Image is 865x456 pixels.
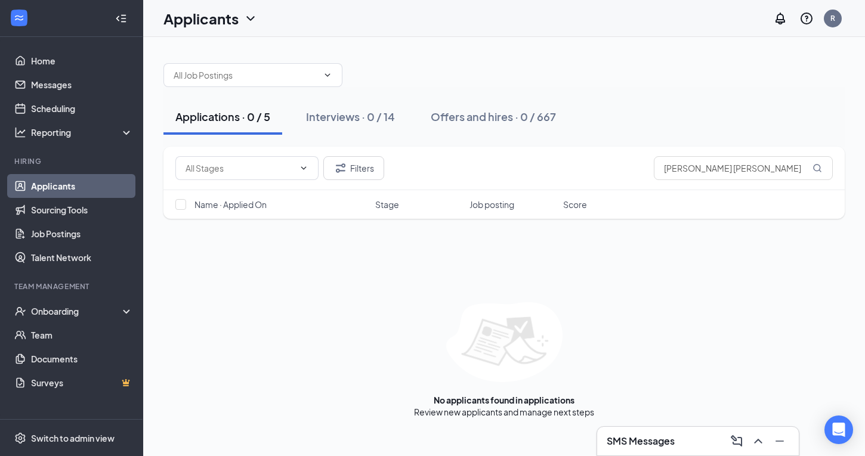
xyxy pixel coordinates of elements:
a: SurveysCrown [31,371,133,395]
button: ChevronUp [749,432,768,451]
input: All Stages [186,162,294,175]
div: Hiring [14,156,131,166]
svg: Analysis [14,126,26,138]
a: Talent Network [31,246,133,269]
div: No applicants found in applications [434,394,574,406]
svg: WorkstreamLogo [13,12,25,24]
span: Name · Applied On [194,198,267,210]
div: Open Intercom Messenger [824,415,853,444]
a: Applicants [31,174,133,198]
a: Documents [31,347,133,371]
a: Team [31,323,133,347]
svg: Settings [14,432,26,444]
svg: ChevronDown [299,163,308,173]
div: Review new applicants and manage next steps [414,406,594,418]
button: ComposeMessage [727,432,746,451]
button: Minimize [770,432,789,451]
svg: MagnifyingGlass [813,163,822,173]
a: Messages [31,73,133,97]
svg: Collapse [115,13,127,24]
svg: ComposeMessage [730,434,744,448]
svg: ChevronUp [751,434,765,448]
input: Search in applications [654,156,833,180]
svg: ChevronDown [243,11,258,26]
div: Interviews · 0 / 14 [306,109,395,124]
div: Team Management [14,281,131,291]
button: Filter Filters [323,156,384,180]
svg: QuestionInfo [799,11,814,26]
div: Reporting [31,126,134,138]
div: Applications · 0 / 5 [175,109,270,124]
svg: UserCheck [14,305,26,317]
h3: SMS Messages [607,435,675,448]
span: Job posting [469,198,514,210]
a: Home [31,49,133,73]
a: Job Postings [31,222,133,246]
input: All Job Postings [174,69,318,82]
svg: Minimize [773,434,787,448]
a: Sourcing Tools [31,198,133,222]
div: Onboarding [31,305,123,317]
svg: ChevronDown [323,70,332,80]
img: empty-state [446,302,563,382]
div: Switch to admin view [31,432,115,444]
svg: Notifications [773,11,787,26]
span: Stage [375,198,399,210]
div: R [830,13,835,23]
div: Offers and hires · 0 / 667 [431,109,556,124]
h1: Applicants [163,8,239,29]
span: Score [563,198,587,210]
svg: Filter [333,161,348,175]
a: Scheduling [31,97,133,120]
